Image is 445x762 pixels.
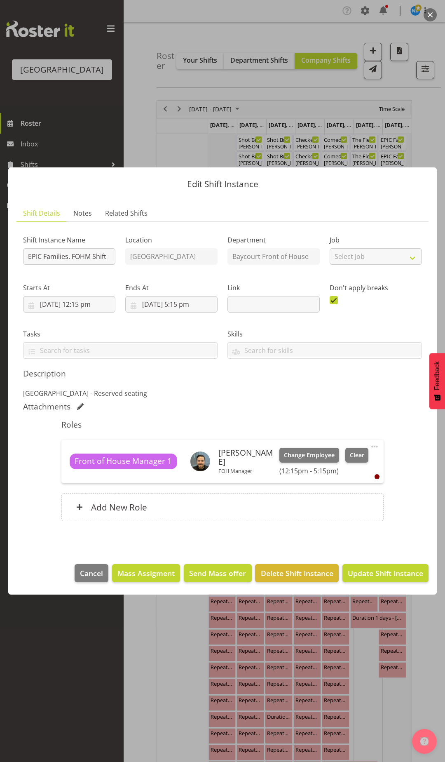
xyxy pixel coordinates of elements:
label: Job [330,235,422,245]
button: Change Employee [279,448,339,463]
label: Tasks [23,329,218,339]
p: [GEOGRAPHIC_DATA] - Reserved seating [23,388,422,398]
input: Shift Instance Name [23,248,115,265]
span: Front of House Manager 1 [75,455,172,467]
label: Don't apply breaks [330,283,422,293]
span: Delete Shift Instance [261,568,333,579]
p: Edit Shift Instance [16,180,429,188]
span: Cancel [80,568,103,579]
span: Update Shift Instance [348,568,423,579]
button: Delete Shift Instance [255,564,338,582]
button: Mass Assigment [112,564,180,582]
label: Link [227,283,320,293]
span: Clear [350,451,364,460]
p: FOH Manager [218,468,273,474]
input: Click to select... [23,296,115,313]
label: Ends At [125,283,218,293]
img: help-xxl-2.png [420,737,429,746]
label: Department [227,235,320,245]
span: Mass Assigment [117,568,175,579]
input: Click to select... [125,296,218,313]
h5: Roles [61,420,384,430]
label: Shift Instance Name [23,235,115,245]
button: Feedback - Show survey [429,353,445,409]
button: Cancel [75,564,108,582]
span: Related Shifts [105,208,148,218]
span: Notes [73,208,92,218]
h6: Add New Role [91,502,147,513]
label: Location [125,235,218,245]
h6: (12:15pm - 5:15pm) [279,467,368,475]
input: Search for tasks [23,344,217,357]
button: Send Mass offer [184,564,251,582]
label: Starts At [23,283,115,293]
h5: Description [23,369,422,379]
span: Shift Details [23,208,60,218]
span: Send Mass offer [189,568,246,579]
img: davey-van-gooswilligenb17e968ec6e191b75ac668495d2fb556.png [190,452,210,471]
input: Search for skills [228,344,422,357]
span: Change Employee [284,451,335,460]
span: Feedback [433,361,441,390]
h5: Attachments [23,402,70,412]
h6: [PERSON_NAME] [218,448,273,466]
button: Clear [345,448,369,463]
button: Update Shift Instance [342,564,429,582]
label: Skills [227,329,422,339]
div: User is clocked out [375,474,379,479]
